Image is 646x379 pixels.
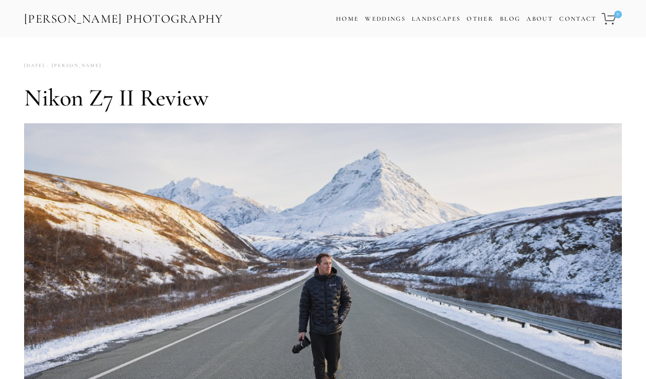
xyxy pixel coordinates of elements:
[500,12,520,26] a: Blog
[45,59,102,72] a: [PERSON_NAME]
[412,15,460,23] a: Landscapes
[526,12,553,26] a: About
[600,7,623,30] a: 0 items in cart
[467,15,494,23] a: Other
[614,11,622,18] span: 0
[336,12,359,26] a: Home
[24,59,45,72] time: [DATE]
[365,15,405,23] a: Weddings
[559,12,596,26] a: Contact
[23,8,224,30] a: [PERSON_NAME] Photography
[24,83,622,112] h1: Nikon Z7 II Review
